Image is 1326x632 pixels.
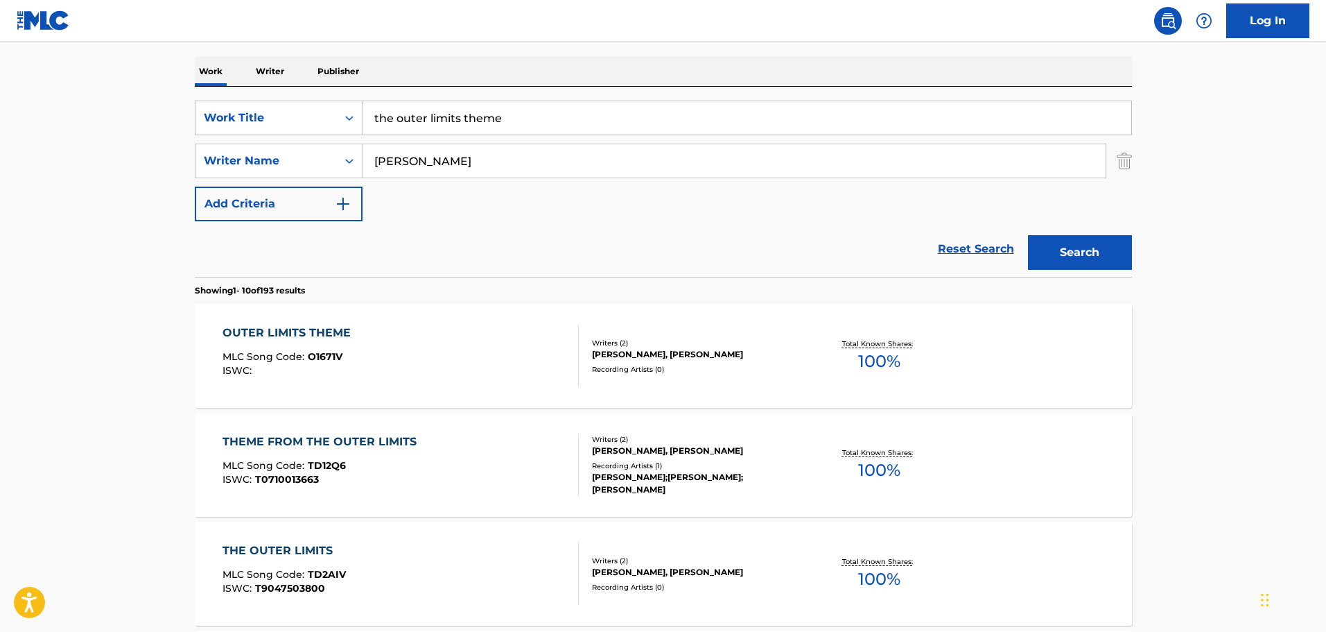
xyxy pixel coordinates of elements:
[842,339,916,349] p: Total Known Shares:
[223,473,255,486] span: ISWC :
[1226,3,1309,38] a: Log In
[1117,144,1132,178] img: Delete Criterion
[1160,12,1176,29] img: search
[592,556,801,566] div: Writers ( 2 )
[592,461,801,471] div: Recording Artists ( 1 )
[592,338,801,348] div: Writers ( 2 )
[223,543,346,559] div: THE OUTER LIMITS
[252,57,288,86] p: Writer
[223,582,255,595] span: ISWC :
[308,459,346,472] span: TD12Q6
[195,57,227,86] p: Work
[1196,12,1212,29] img: help
[858,458,900,483] span: 100 %
[255,473,319,486] span: T0710013663
[592,348,801,361] div: [PERSON_NAME], [PERSON_NAME]
[255,582,325,595] span: T9047503800
[1257,565,1326,632] iframe: Chat Widget
[931,234,1021,264] a: Reset Search
[592,566,801,579] div: [PERSON_NAME], [PERSON_NAME]
[204,110,329,126] div: Work Title
[842,556,916,567] p: Total Known Shares:
[592,582,801,592] div: Recording Artists ( 0 )
[223,350,308,363] span: MLC Song Code :
[223,459,308,472] span: MLC Song Code :
[195,304,1132,408] a: OUTER LIMITS THEMEMLC Song Code:O1671VISWC:Writers (2)[PERSON_NAME], [PERSON_NAME]Recording Artis...
[313,57,363,86] p: Publisher
[592,434,801,445] div: Writers ( 2 )
[592,471,801,496] div: [PERSON_NAME];[PERSON_NAME];[PERSON_NAME]
[195,413,1132,517] a: THEME FROM THE OUTER LIMITSMLC Song Code:TD12Q6ISWC:T0710013663Writers (2)[PERSON_NAME], [PERSON_...
[592,364,801,375] div: Recording Artists ( 0 )
[842,447,916,458] p: Total Known Shares:
[223,434,424,450] div: THEME FROM THE OUTER LIMITS
[195,187,363,221] button: Add Criteria
[1261,579,1269,621] div: Drag
[858,567,900,592] span: 100 %
[17,10,70,31] img: MLC Logo
[335,196,351,212] img: 9d2ae6d4665cec9f34b9.svg
[204,153,329,169] div: Writer Name
[1154,7,1182,35] a: Public Search
[223,568,308,581] span: MLC Song Code :
[858,349,900,374] span: 100 %
[308,350,342,363] span: O1671V
[195,284,305,297] p: Showing 1 - 10 of 193 results
[592,445,801,457] div: [PERSON_NAME], [PERSON_NAME]
[308,568,346,581] span: TD2AIV
[223,325,358,341] div: OUTER LIMITS THEME
[195,522,1132,626] a: THE OUTER LIMITSMLC Song Code:TD2AIVISWC:T9047503800Writers (2)[PERSON_NAME], [PERSON_NAME]Record...
[223,364,255,377] span: ISWC :
[1190,7,1218,35] div: Help
[1028,235,1132,270] button: Search
[195,101,1132,277] form: Search Form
